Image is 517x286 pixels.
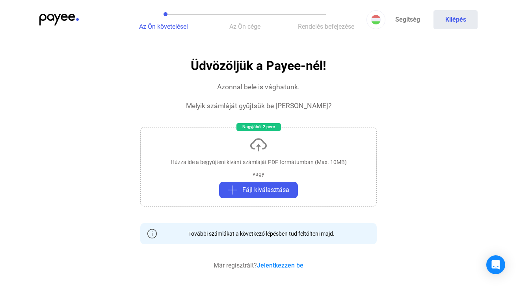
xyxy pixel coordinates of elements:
[236,123,281,131] div: Nagyjából 2 perc
[371,15,381,24] img: HU
[242,185,289,195] span: Fájl kiválasztása
[385,10,430,29] a: Segítség
[298,23,354,30] span: Rendelés befejezése
[257,262,303,269] a: Jelentkezzen be
[219,182,298,198] button: plus-greyFájl kiválasztása
[39,14,79,26] img: payee-logo
[249,135,268,154] img: upload-cloud
[186,101,331,111] div: Melyik számláját gyűjtsük be [PERSON_NAME]?
[486,255,505,274] div: Open Intercom Messenger
[217,82,300,92] div: Azonnal bele is vághatunk.
[191,59,326,73] h1: Üdvözöljük a Payee-nél!
[171,158,347,166] div: Húzza ide a begyűjteni kívánt számláját PDF formátumban (Max. 10MB)
[139,23,188,30] span: Az Ön követelései
[229,23,260,30] span: Az Ön cége
[228,185,237,195] img: plus-grey
[253,170,264,178] div: vagy
[366,10,385,29] button: HU
[147,229,157,238] img: info-grey-outline
[214,261,303,270] div: Már regisztrált?
[433,10,478,29] button: Kilépés
[182,230,335,238] div: További számlákat a következő lépésben tud feltölteni majd.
